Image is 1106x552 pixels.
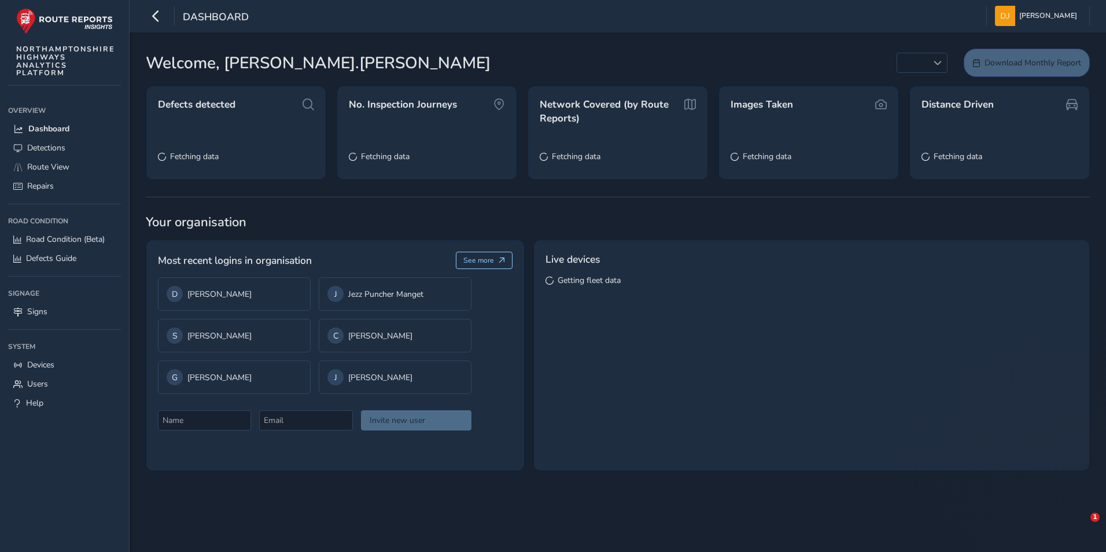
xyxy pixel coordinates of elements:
[349,98,457,112] span: No. Inspection Journeys
[552,151,600,162] span: Fetching data
[1090,513,1100,522] span: 1
[26,253,76,264] span: Defects Guide
[558,275,621,286] span: Getting fleet data
[327,369,463,385] div: [PERSON_NAME]
[334,372,337,383] span: J
[158,410,251,430] input: Name
[8,102,121,119] div: Overview
[463,256,494,265] span: See more
[146,51,491,75] span: Welcome, [PERSON_NAME].[PERSON_NAME]
[16,45,115,77] span: NORTHAMPTONSHIRE HIGHWAYS ANALYTICS PLATFORM
[27,181,54,192] span: Repairs
[146,214,1090,231] span: Your organisation
[172,330,178,341] span: S
[743,151,791,162] span: Fetching data
[167,369,302,385] div: [PERSON_NAME]
[259,410,352,430] input: Email
[8,157,121,176] a: Route View
[8,374,121,393] a: Users
[1067,513,1094,540] iframe: Intercom live chat
[167,286,302,302] div: [PERSON_NAME]
[8,285,121,302] div: Signage
[16,8,113,34] img: rr logo
[172,372,178,383] span: G
[158,98,235,112] span: Defects detected
[995,6,1015,26] img: diamond-layout
[921,98,994,112] span: Distance Driven
[183,10,249,26] span: Dashboard
[731,98,793,112] span: Images Taken
[540,98,680,125] span: Network Covered (by Route Reports)
[361,151,410,162] span: Fetching data
[8,355,121,374] a: Devices
[8,212,121,230] div: Road Condition
[934,151,982,162] span: Fetching data
[333,330,338,341] span: C
[167,327,302,344] div: [PERSON_NAME]
[8,176,121,196] a: Repairs
[334,289,337,300] span: J
[327,286,463,302] div: Jezz Puncher Manget
[27,142,65,153] span: Detections
[8,230,121,249] a: Road Condition (Beta)
[26,234,105,245] span: Road Condition (Beta)
[27,306,47,317] span: Signs
[545,252,600,267] span: Live devices
[8,338,121,355] div: System
[456,252,513,269] button: See more
[8,393,121,413] a: Help
[170,151,219,162] span: Fetching data
[27,359,54,370] span: Devices
[26,398,43,409] span: Help
[8,119,121,138] a: Dashboard
[172,289,178,300] span: D
[28,123,69,134] span: Dashboard
[8,138,121,157] a: Detections
[27,378,48,389] span: Users
[158,253,312,268] span: Most recent logins in organisation
[327,327,463,344] div: [PERSON_NAME]
[1019,6,1077,26] span: [PERSON_NAME]
[995,6,1081,26] button: [PERSON_NAME]
[8,302,121,321] a: Signs
[27,161,69,172] span: Route View
[8,249,121,268] a: Defects Guide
